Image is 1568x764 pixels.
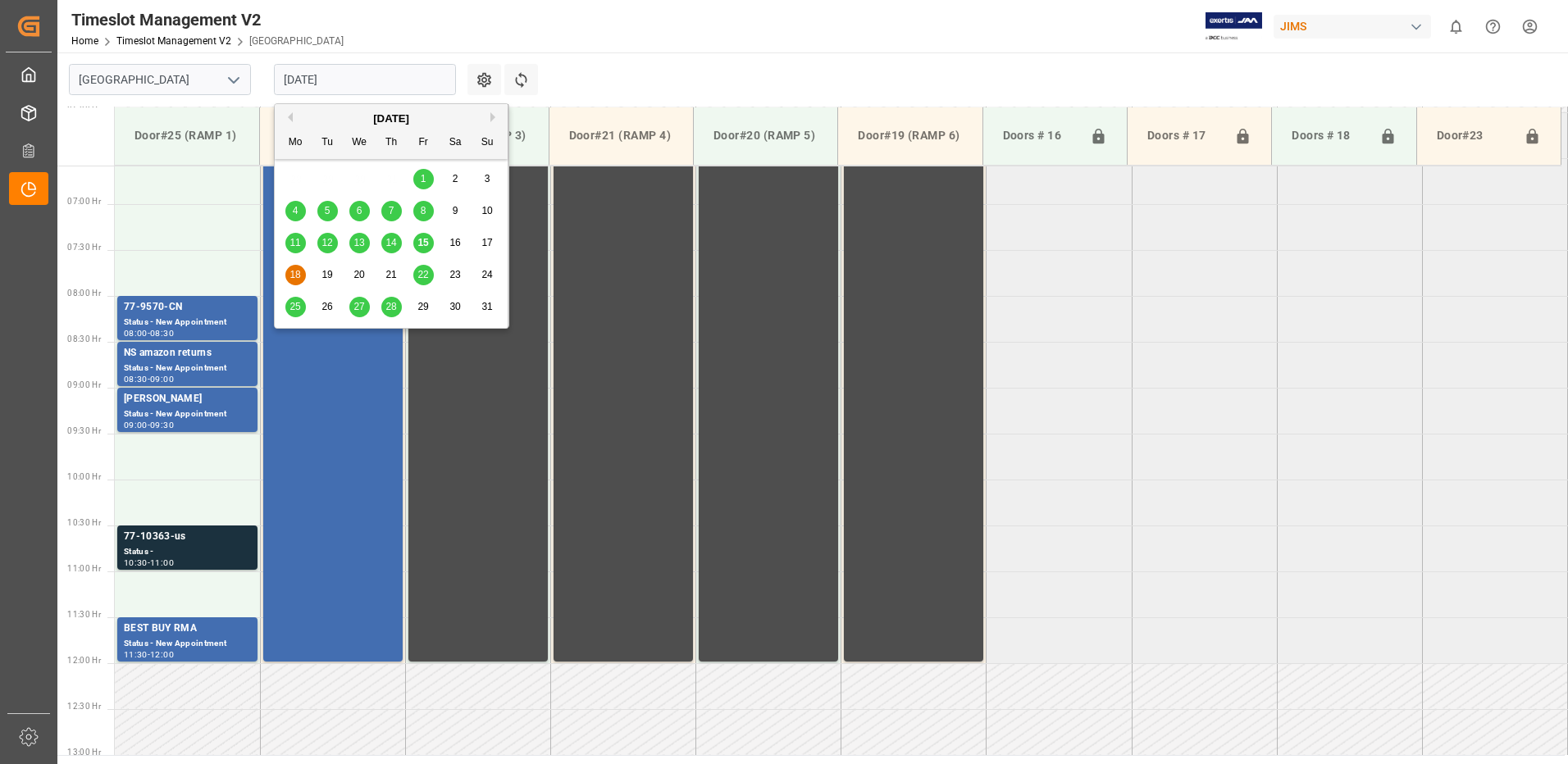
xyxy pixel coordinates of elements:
[381,233,402,253] div: Choose Thursday, August 14th, 2025
[67,289,101,298] span: 08:00 Hr
[417,269,428,280] span: 22
[273,121,390,151] div: Door#24 (RAMP 2)
[67,518,101,527] span: 10:30 Hr
[67,334,101,343] span: 08:30 Hr
[1274,11,1438,42] button: JIMS
[148,421,150,429] div: -
[124,407,251,421] div: Status - New Appointment
[413,265,434,285] div: Choose Friday, August 22nd, 2025
[1274,15,1431,39] div: JIMS
[385,269,396,280] span: 21
[413,233,434,253] div: Choose Friday, August 15th, 2025
[289,301,300,312] span: 25
[385,237,396,248] span: 14
[148,559,150,566] div: -
[477,297,498,317] div: Choose Sunday, August 31st, 2025
[381,133,402,153] div: Th
[1206,12,1262,41] img: Exertis%20JAM%20-%20Email%20Logo.jpg_1722504956.jpg
[285,233,306,253] div: Choose Monday, August 11th, 2025
[124,545,251,559] div: Status -
[477,133,498,153] div: Su
[445,133,466,153] div: Sa
[116,35,231,47] a: Timeslot Management V2
[124,529,251,545] div: 77-10363-us
[221,67,245,93] button: open menu
[1475,8,1511,45] button: Help Center
[1141,121,1228,152] div: Doors # 17
[449,301,460,312] span: 30
[563,121,680,151] div: Door#21 (RAMP 4)
[996,121,1083,152] div: Doors # 16
[349,201,370,221] div: Choose Wednesday, August 6th, 2025
[67,243,101,252] span: 07:30 Hr
[128,121,246,151] div: Door#25 (RAMP 1)
[413,201,434,221] div: Choose Friday, August 8th, 2025
[417,237,428,248] span: 15
[321,269,332,280] span: 19
[289,269,300,280] span: 18
[69,64,251,95] input: Type to search/select
[421,173,426,184] span: 1
[124,299,251,316] div: 77-9570-CN
[449,269,460,280] span: 23
[445,201,466,221] div: Choose Saturday, August 9th, 2025
[150,375,174,383] div: 09:00
[317,297,338,317] div: Choose Tuesday, August 26th, 2025
[481,301,492,312] span: 31
[349,265,370,285] div: Choose Wednesday, August 20th, 2025
[67,564,101,573] span: 11:00 Hr
[150,421,174,429] div: 09:30
[357,205,362,216] span: 6
[124,421,148,429] div: 09:00
[317,133,338,153] div: Tu
[67,380,101,389] span: 09:00 Hr
[453,205,458,216] span: 9
[445,265,466,285] div: Choose Saturday, August 23rd, 2025
[349,297,370,317] div: Choose Wednesday, August 27th, 2025
[317,201,338,221] div: Choose Tuesday, August 5th, 2025
[445,233,466,253] div: Choose Saturday, August 16th, 2025
[707,121,824,151] div: Door#20 (RAMP 5)
[148,330,150,337] div: -
[148,375,150,383] div: -
[124,362,251,375] div: Status - New Appointment
[124,345,251,362] div: NS amazon returns
[274,64,456,95] input: DD.MM.YYYY
[124,330,148,337] div: 08:00
[477,233,498,253] div: Choose Sunday, August 17th, 2025
[67,702,101,711] span: 12:30 Hr
[275,111,508,127] div: [DATE]
[353,301,364,312] span: 27
[124,375,148,383] div: 08:30
[477,169,498,189] div: Choose Sunday, August 3rd, 2025
[293,205,299,216] span: 4
[481,237,492,248] span: 17
[445,169,466,189] div: Choose Saturday, August 2nd, 2025
[353,269,364,280] span: 20
[413,133,434,153] div: Fr
[124,316,251,330] div: Status - New Appointment
[150,330,174,337] div: 08:30
[481,269,492,280] span: 24
[148,651,150,658] div: -
[417,301,428,312] span: 29
[285,265,306,285] div: Choose Monday, August 18th, 2025
[481,205,492,216] span: 10
[1438,8,1475,45] button: show 0 new notifications
[67,426,101,435] span: 09:30 Hr
[67,610,101,619] span: 11:30 Hr
[321,237,332,248] span: 12
[285,133,306,153] div: Mo
[449,237,460,248] span: 16
[477,201,498,221] div: Choose Sunday, August 10th, 2025
[349,233,370,253] div: Choose Wednesday, August 13th, 2025
[67,748,101,757] span: 13:00 Hr
[124,391,251,407] div: [PERSON_NAME]
[150,559,174,566] div: 11:00
[389,205,394,216] span: 7
[67,472,101,481] span: 10:00 Hr
[421,205,426,216] span: 8
[67,197,101,206] span: 07:00 Hr
[851,121,969,151] div: Door#19 (RAMP 6)
[413,297,434,317] div: Choose Friday, August 29th, 2025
